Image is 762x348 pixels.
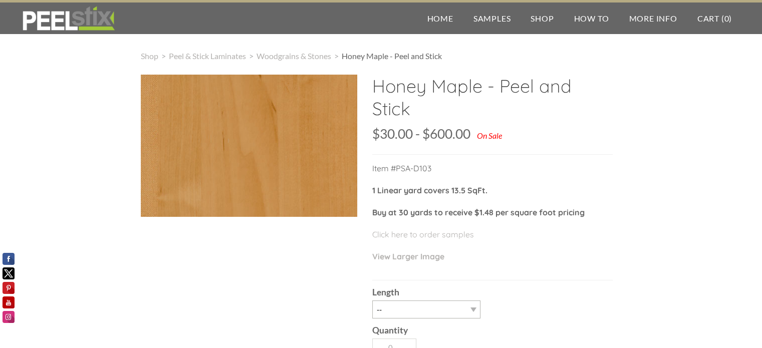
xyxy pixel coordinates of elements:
[564,3,619,34] a: How To
[372,287,399,297] b: Length
[372,325,408,335] b: Quantity
[372,75,613,127] h2: Honey Maple - Peel and Stick
[372,207,585,217] strong: Buy at 30 yards to receive $1.48 per square foot pricing
[372,251,444,261] a: View Larger Image
[158,51,169,61] span: >
[619,3,687,34] a: More Info
[257,51,331,61] a: Woodgrains & Stones
[372,162,613,184] p: Item #PSA-D103
[372,126,470,142] span: $30.00 - $600.00
[331,51,342,61] span: >
[342,51,442,61] span: Honey Maple - Peel and Stick
[20,6,117,31] img: REFACE SUPPLIES
[169,51,246,61] a: Peel & Stick Laminates
[141,51,158,61] a: Shop
[417,3,463,34] a: Home
[687,3,742,34] a: Cart (0)
[246,51,257,61] span: >
[372,185,487,195] strong: 1 Linear yard covers 13.5 SqFt.
[521,3,564,34] a: Shop
[476,131,501,140] div: On Sale
[372,229,474,239] a: Click here to order samples
[463,3,521,34] a: Samples
[724,14,729,23] span: 0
